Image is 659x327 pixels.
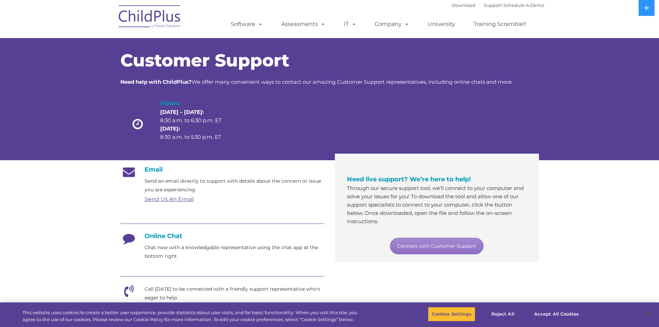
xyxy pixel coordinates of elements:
[120,79,513,85] span: We offer many convenient ways to contact our amazing Customer Support representatives, including ...
[160,109,204,115] strong: [DATE] – [DATE]:
[484,2,502,8] a: Support
[347,184,527,226] p: Through our secure support tool, we’ll connect to your computer and solve your issues for you! To...
[481,307,524,321] button: Reject All
[115,0,184,35] img: ChildPlus by Procare Solutions
[145,285,324,302] p: Call [DATE] to be connected with a friendly support representative who's eager to help.
[160,98,234,108] h4: Hours
[337,17,363,31] a: IT
[428,307,475,321] button: Cookies Settings
[530,307,583,321] button: Accept All Cookies
[145,196,194,202] a: Send Us An Email
[368,17,416,31] a: Company
[421,17,462,31] a: University
[120,166,324,173] h4: Email
[347,175,471,183] span: Need live support? We’re here to help!
[452,2,544,8] font: |
[22,309,363,323] div: This website uses cookies to create a better user experience, provide statistics about user visit...
[145,177,324,194] p: Send an email directly to support with details about the concern or issue you are experiencing.
[452,2,475,8] a: Download
[160,108,234,141] p: 8:30 a.m. to 6:30 p.m. ET 8:30 a.m. to 5:30 p.m. ET
[390,238,484,254] a: Connect with Customer Support
[503,2,544,8] a: Schedule A Demo
[120,50,289,71] span: Customer Support
[145,243,324,261] p: Chat now with a knowledgable representative using the chat app at the bottom right.
[120,79,192,85] strong: Need help with ChildPlus?
[467,17,533,31] a: Training Scramble!!
[640,307,656,322] button: Close
[120,232,324,240] h4: Online Chat
[160,125,180,132] strong: [DATE]:
[274,17,332,31] a: Assessments
[224,17,270,31] a: Software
